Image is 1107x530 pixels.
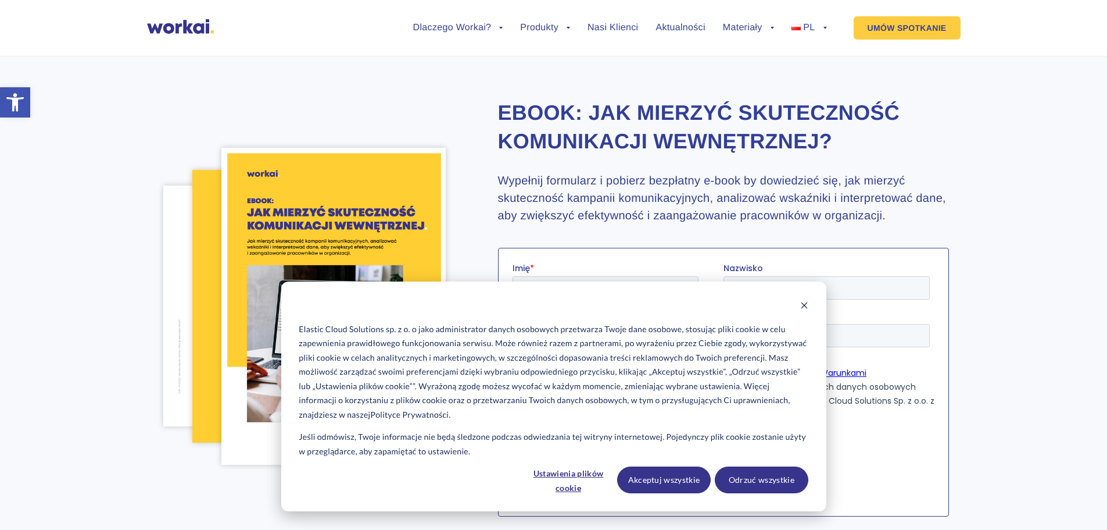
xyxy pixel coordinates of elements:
[587,23,638,33] a: Nasi Klienci
[791,23,827,33] a: PL
[854,16,961,40] a: UMÓW SPOTKANIE
[498,99,949,155] h2: Ebook: Jak mierzyć skuteczność komunikacji wewnętrznej?
[192,170,385,443] img: Jak-mierzyc-efektywnosc-komunikacji-wewnetrznej-pg20.png
[513,262,934,511] iframe: Form 0
[617,467,711,493] button: Akceptuj wszystkie
[413,23,503,33] a: Dlaczego Workai?
[723,23,774,33] a: Materiały
[221,148,445,465] img: Jak-mierzyc-efektywnosc-komunikacji-wewnetrznej-cover.png
[281,282,826,511] div: Cookie banner
[655,23,705,33] a: Aktualności
[800,300,808,314] button: Dismiss cookie banner
[371,408,451,422] a: Polityce Prywatności.
[163,186,334,426] img: Jak-mierzyc-efektywnosc-komunikacji-wewnetrznej-pg34.png
[524,467,613,493] button: Ustawienia plików cookie
[299,322,808,422] p: Elastic Cloud Solutions sp. z o. o jako administrator danych osobowych przetwarza Twoje dane osob...
[299,430,808,458] p: Jeśli odmówisz, Twoje informacje nie będą śledzone podczas odwiedzania tej witryny internetowej. ...
[498,172,949,225] h3: Wypełnij formularz i pobierz bezpłatny e-book by dowiedzieć się, jak mierzyć skuteczność kampanii...
[715,467,808,493] button: Odrzuć wszystkie
[803,23,815,33] span: PL
[520,23,570,33] a: Produkty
